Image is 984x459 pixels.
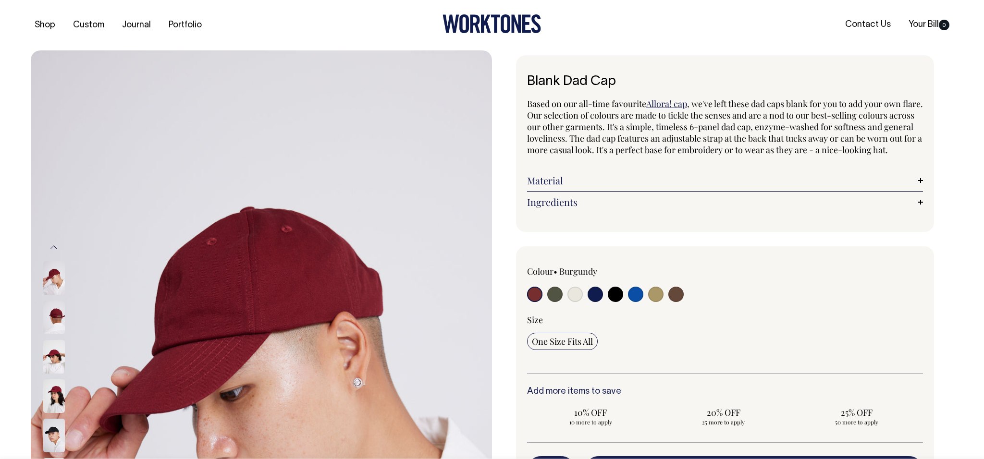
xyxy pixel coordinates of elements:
[165,17,206,33] a: Portfolio
[553,266,557,277] span: •
[69,17,108,33] a: Custom
[841,17,895,33] a: Contact Us
[532,407,650,418] span: 10% OFF
[646,98,687,109] a: Allora! cap
[905,17,953,33] a: Your Bill0
[532,418,650,426] span: 10 more to apply
[43,340,65,374] img: burgundy
[527,266,686,277] div: Colour
[527,333,598,350] input: One Size Fits All
[660,404,787,429] input: 20% OFF 25 more to apply
[793,404,920,429] input: 25% OFF 50 more to apply
[47,237,61,258] button: Previous
[559,266,597,277] label: Burgundy
[527,196,923,208] a: Ingredients
[43,261,65,295] img: burgundy
[532,336,593,347] span: One Size Fits All
[665,418,783,426] span: 25 more to apply
[118,17,155,33] a: Journal
[43,379,65,413] img: burgundy
[798,407,915,418] span: 25% OFF
[527,98,923,156] span: , we've left these dad caps blank for you to add your own flare. Our selection of colours are mad...
[31,17,59,33] a: Shop
[527,175,923,186] a: Material
[527,404,654,429] input: 10% OFF 10 more to apply
[43,301,65,334] img: burgundy
[527,314,923,326] div: Size
[527,98,646,109] span: Based on our all-time favourite
[665,407,783,418] span: 20% OFF
[798,418,915,426] span: 50 more to apply
[43,419,65,452] img: black
[939,20,949,30] span: 0
[527,387,923,397] h6: Add more items to save
[527,74,923,89] h1: Blank Dad Cap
